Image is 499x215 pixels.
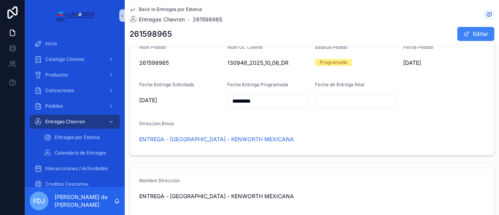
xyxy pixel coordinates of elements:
span: Num Pedido [139,44,166,50]
span: 130948_2025_10_06_DR [227,59,309,67]
a: Back to Entregas por Estatus [129,6,202,12]
span: Creditos Cescemex [45,181,89,187]
a: ENTREGA - [GEOGRAPHIC_DATA] - KENWORTH MEXICANA [139,135,294,143]
span: FdJ [33,196,45,206]
a: Entregas Chevron [30,115,120,129]
a: Cotizaciones [30,84,120,98]
p: [PERSON_NAME] de [PERSON_NAME] [55,193,114,209]
a: Inicio [30,37,120,51]
a: Interaccciones / Actividades [30,162,120,176]
span: [DATE] [403,59,485,67]
h1: 261598965 [129,28,172,39]
span: Fecha Entrega Programada [227,82,288,87]
button: Editar [457,27,494,41]
span: Num OC Cliente [227,44,263,50]
a: Productos [30,68,120,82]
span: 261598965 [139,59,221,67]
span: Fecha Pedido [403,44,433,50]
img: App logo [55,9,94,22]
span: Entregas Chevron [139,16,185,23]
a: Pedidos [30,99,120,113]
span: Cotizaciones [45,87,74,94]
a: Entregas Chevron [129,16,185,23]
div: Programado [320,59,347,66]
span: Productos [45,72,68,78]
span: Estatus Pedido [315,44,347,50]
a: Catalogo Clientes [30,52,120,66]
a: 261598965 [193,16,222,23]
span: Catalogo Clientes [45,56,84,62]
div: scrollable content [25,31,125,187]
span: Back to Entregas por Estatus [139,6,202,12]
span: Entregas Chevron [45,119,85,125]
span: [DATE] [139,96,221,104]
span: Interaccciones / Actividades [45,165,108,172]
span: Direccion Envio [139,121,174,126]
span: Inicio [45,41,57,47]
span: Nombre Direccion [139,178,180,183]
a: Creditos Cescemex [30,177,120,191]
span: Pedidos [45,103,63,109]
span: ENTREGA - [GEOGRAPHIC_DATA] - KENWORTH MEXICANA [139,192,485,200]
a: Entregas por Estatus [39,130,120,144]
a: Calendario de Entregas [39,146,120,160]
span: Calendario de Entregas [55,150,106,156]
span: Fecha de Entrega Real [315,82,365,87]
span: Entregas por Estatus [55,134,100,140]
span: Fecha Entrega Solicitada [139,82,194,87]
